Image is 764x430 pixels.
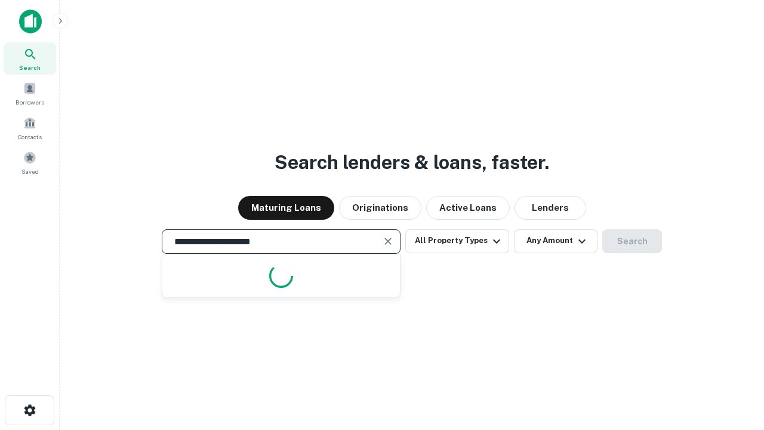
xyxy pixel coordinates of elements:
[4,146,56,179] a: Saved
[4,77,56,109] a: Borrowers
[18,132,42,142] span: Contacts
[405,229,509,253] button: All Property Types
[426,196,510,220] button: Active Loans
[19,10,42,33] img: capitalize-icon.png
[238,196,334,220] button: Maturing Loans
[21,167,39,176] span: Saved
[4,42,56,75] a: Search
[339,196,421,220] button: Originations
[19,63,41,72] span: Search
[4,112,56,144] a: Contacts
[515,196,586,220] button: Lenders
[514,229,597,253] button: Any Amount
[380,233,396,250] button: Clear
[704,296,764,354] iframe: Chat Widget
[16,97,44,107] span: Borrowers
[275,148,549,177] h3: Search lenders & loans, faster.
